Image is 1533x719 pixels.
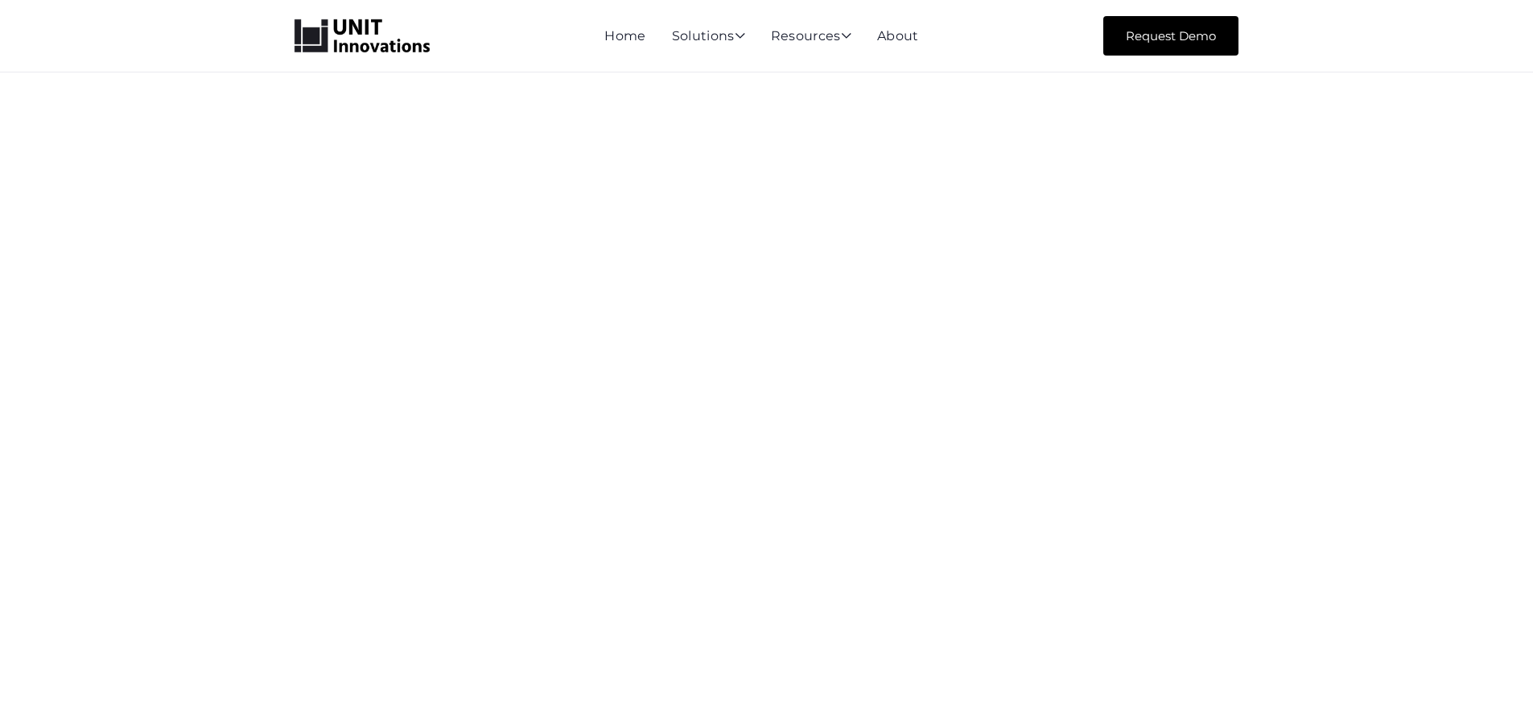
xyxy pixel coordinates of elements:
div: Solutions [672,30,745,44]
a: home [295,19,430,53]
div: Resources [771,30,851,44]
a: About [877,28,919,43]
span:  [735,29,745,42]
span:  [841,29,851,42]
div: Solutions [672,30,745,44]
div: Resources [771,30,851,44]
a: Home [604,28,645,43]
a: Request Demo [1103,16,1238,56]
